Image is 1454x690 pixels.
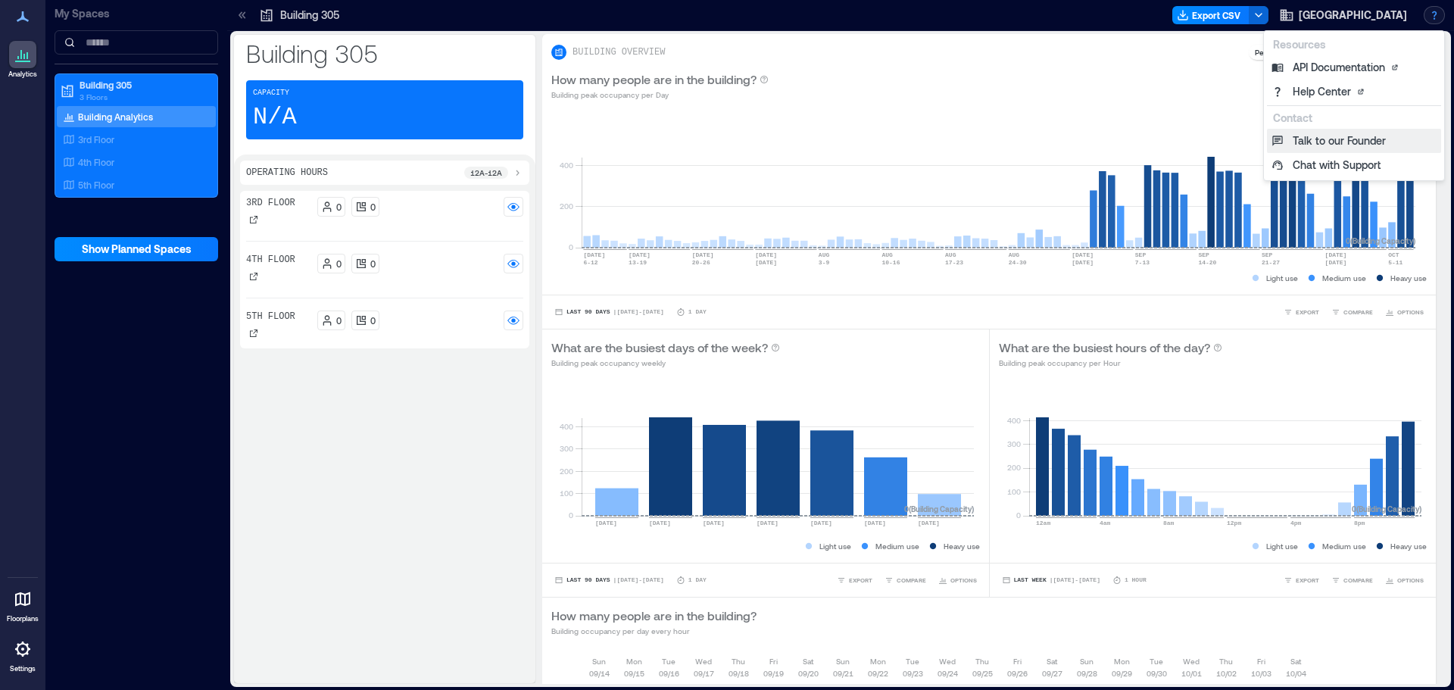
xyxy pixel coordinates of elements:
p: 09/19 [763,667,784,679]
p: 10/04 [1286,667,1306,679]
p: What are the busiest days of the week? [551,339,768,357]
p: Fri [1013,655,1022,667]
span: OPTIONS [950,576,977,585]
text: SEP [1262,251,1273,258]
button: Last 90 Days |[DATE]-[DATE] [551,573,667,588]
tspan: 0 [569,242,573,251]
tspan: 200 [560,201,573,211]
p: 1 Day [688,576,707,585]
a: Analytics [4,36,42,83]
text: 4am [1100,520,1111,526]
p: 10/03 [1251,667,1271,679]
button: COMPARE [1328,304,1376,320]
p: Light use [1266,272,1298,284]
span: OPTIONS [1397,576,1424,585]
p: 09/16 [659,667,679,679]
p: 3rd Floor [78,133,114,145]
span: COMPARE [897,576,926,585]
p: 3 Floors [80,91,207,103]
p: 5th Floor [246,311,295,323]
p: Medium use [875,540,919,552]
p: Heavy use [944,540,980,552]
text: 12am [1036,520,1050,526]
text: [DATE] [864,520,886,526]
p: My Spaces [55,6,218,21]
text: AUG [881,251,893,258]
p: 4th Floor [246,254,295,266]
p: Sun [1080,655,1094,667]
p: Analytics [8,70,37,79]
p: Thu [732,655,745,667]
p: Building Analytics [78,111,153,123]
p: Floorplans [7,614,39,623]
p: Contact [1273,111,1435,126]
p: Building 305 [246,38,523,68]
a: Settings [5,631,41,678]
button: COMPARE [881,573,929,588]
p: BUILDING OVERVIEW [573,46,665,58]
p: Resources [1273,37,1435,52]
text: [DATE] [1072,259,1094,266]
p: 09/27 [1042,667,1062,679]
p: 09/23 [903,667,923,679]
text: [DATE] [583,251,605,258]
text: [DATE] [1325,251,1347,258]
text: 4pm [1290,520,1302,526]
p: Heavy use [1390,272,1427,284]
p: Heavy use [1390,540,1427,552]
p: 09/18 [729,667,749,679]
button: OPTIONS [1382,573,1427,588]
p: Settings [10,664,36,673]
tspan: 0 [569,510,573,520]
span: OPTIONS [1397,308,1424,317]
p: 09/24 [938,667,958,679]
text: 14-20 [1198,259,1216,266]
p: How many people are in the building? [551,607,757,625]
p: Peak [1255,46,1271,58]
text: [DATE] [629,251,651,258]
p: Tue [906,655,919,667]
p: 12a - 12a [470,167,502,179]
text: 13-19 [629,259,647,266]
button: EXPORT [1281,304,1322,320]
p: Sun [836,655,850,667]
text: [DATE] [757,520,778,526]
text: 7-13 [1135,259,1150,266]
button: EXPORT [1281,573,1322,588]
text: [DATE] [755,251,777,258]
p: 10/02 [1216,667,1237,679]
p: 0 [370,314,376,326]
text: 8pm [1354,520,1365,526]
p: Building peak occupancy per Hour [999,357,1222,369]
p: Capacity [253,87,289,99]
button: Show Planned Spaces [55,237,218,261]
p: 09/14 [589,667,610,679]
p: Sat [803,655,813,667]
tspan: 400 [1006,416,1020,425]
button: EXPORT [834,573,875,588]
p: 09/17 [694,667,714,679]
text: [DATE] [1072,251,1094,258]
p: 0 [336,201,342,213]
tspan: 0 [1016,510,1020,520]
span: EXPORT [849,576,872,585]
text: [DATE] [918,520,940,526]
p: Sat [1290,655,1301,667]
p: Wed [939,655,956,667]
text: AUG [819,251,830,258]
text: 20-26 [692,259,710,266]
p: 1 Hour [1125,576,1147,585]
button: OPTIONS [1382,304,1427,320]
p: Building 305 [280,8,339,23]
text: AUG [1009,251,1020,258]
p: Building peak occupancy weekly [551,357,780,369]
p: Thu [1219,655,1233,667]
p: Building 305 [80,79,207,91]
text: [DATE] [755,259,777,266]
text: SEP [1135,251,1147,258]
p: Mon [626,655,642,667]
text: [DATE] [595,520,617,526]
p: 5th Floor [78,179,114,191]
span: COMPARE [1343,576,1373,585]
p: Sun [592,655,606,667]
